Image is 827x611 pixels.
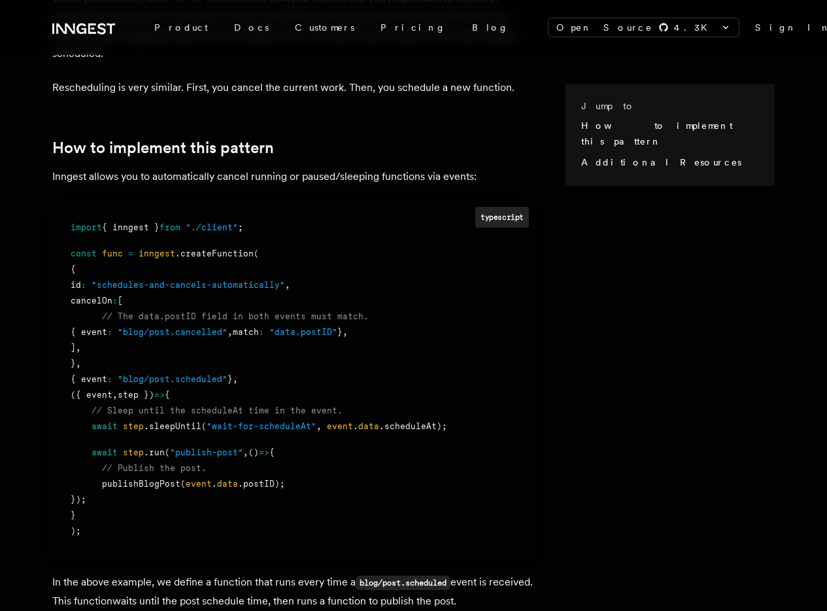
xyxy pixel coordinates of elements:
div: typescript [475,207,529,227]
span: => [259,447,269,457]
span: , [233,374,238,384]
span: { event [71,374,107,384]
span: step [123,447,144,457]
span: : [259,327,264,337]
span: data [358,421,379,431]
span: } [71,358,76,368]
span: ] [71,343,76,353]
span: } [337,327,343,337]
span: ; [238,222,243,232]
span: id [71,280,81,290]
span: }); [71,495,86,504]
span: : [112,296,118,305]
span: ); [71,526,81,536]
span: "schedules-and-cancels-automatically" [92,280,285,290]
span: : [107,327,112,337]
h2: How to implement this pattern [52,139,534,157]
span: "blog/post.cancelled" [118,327,228,337]
p: Rescheduling is very similar. First, you cancel the current work. Then, you schedule a new function. [52,79,534,97]
span: = [128,249,133,258]
span: "./client" [186,222,238,232]
span: cancelOn [71,296,112,305]
span: .run [144,447,165,457]
span: { event [71,327,107,337]
span: , [76,343,81,353]
span: , [343,327,348,337]
span: step [123,421,144,431]
span: // The data.postID field in both events must match. [102,311,369,321]
span: : [107,374,112,384]
span: "wait-for-scheduleAt" [207,421,316,431]
a: How to implement this pattern [581,120,732,147]
h3: Jump to [581,99,754,113]
span: : [81,280,86,290]
span: event [186,479,212,489]
span: func [102,249,123,258]
span: () [248,447,259,457]
span: .sleepUntil [144,421,201,431]
span: await [92,421,118,431]
span: , [112,390,118,400]
span: await [92,447,118,457]
span: ( [254,249,259,258]
span: // Sleep until the scheduleAt time in the event. [92,406,343,415]
span: Open Source [556,21,653,34]
span: inngest [139,249,175,258]
span: , [228,327,233,337]
code: blog/post.scheduled [356,576,450,590]
a: Blog [459,16,522,39]
p: In the above example, we define a function that runs every time a event is received. This functio... [52,573,534,610]
span: data [217,479,238,489]
span: [ [118,296,123,305]
span: // Publish the post. [102,463,207,473]
span: .postID); [238,479,285,489]
span: event [327,421,353,431]
span: { [269,447,275,457]
span: .createFunction [175,249,254,258]
span: "data.postID" [269,327,337,337]
span: , [285,280,290,290]
span: "blog/post.scheduled" [118,374,228,384]
span: => [154,390,165,400]
a: Docs [221,16,282,39]
span: ( [201,421,207,431]
span: step }) [118,390,154,400]
span: } [71,510,76,520]
span: 4.3 K [674,21,715,34]
span: ( [165,447,170,457]
span: match [233,327,259,337]
span: . [353,421,358,431]
span: .scheduleAt); [379,421,447,431]
span: import [71,222,102,232]
span: , [316,421,322,431]
a: Pricing [367,16,459,39]
span: ( [180,479,186,489]
span: const [71,249,97,258]
span: . [212,479,217,489]
span: { [165,390,170,400]
span: , [243,447,248,457]
p: Inngest allows you to automatically cancel running or paused/sleeping functions via events: [52,167,534,186]
a: Additional Resources [581,157,741,167]
div: Product [141,16,221,39]
span: ({ event [71,390,112,400]
a: Customers [282,16,367,39]
span: { [71,264,76,274]
span: publishBlogPost [102,479,180,489]
span: } [228,374,233,384]
span: , [76,358,81,368]
span: "publish-post" [170,447,243,457]
span: { inngest } [102,222,160,232]
span: from [160,222,180,232]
